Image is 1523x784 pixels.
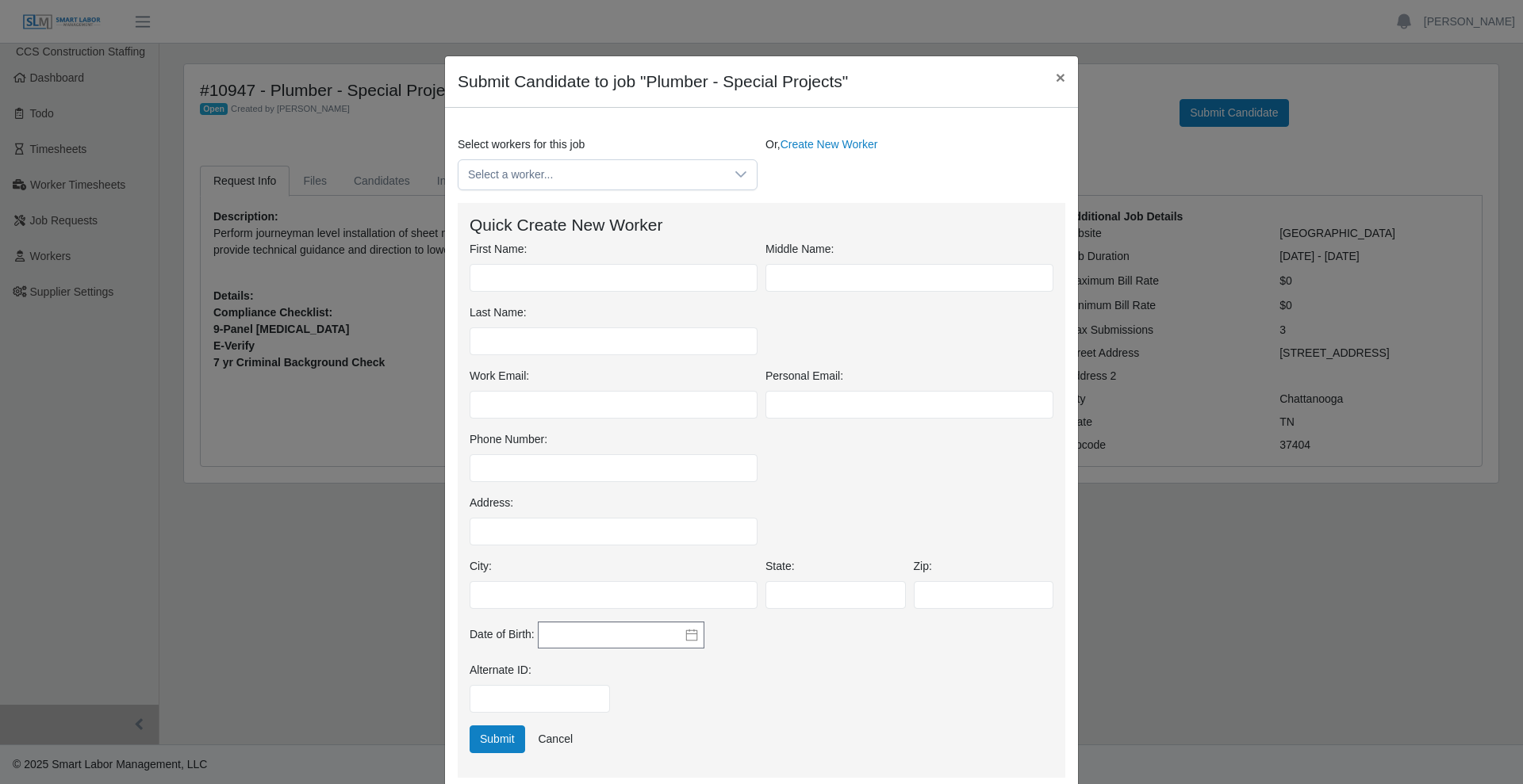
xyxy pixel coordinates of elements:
label: State: [765,558,795,575]
label: Date of Birth: [470,626,535,643]
label: Phone Number: [470,431,547,448]
a: Create New Worker [781,138,878,151]
a: Cancel [527,725,583,753]
label: Last Name: [470,304,527,321]
button: Submit [470,725,525,753]
span: Select a worker... [458,160,725,189]
h4: Quick Create New Worker [470,215,1053,235]
span: × [1056,68,1065,86]
label: Alternate ID: [470,662,531,679]
label: Personal Email: [765,368,843,384]
label: Select workers for this job [458,136,585,153]
label: City: [470,558,492,575]
body: Rich Text Area. Press ALT-0 for help. [13,13,592,30]
div: Or, [761,136,1069,190]
label: Middle Name: [765,241,834,258]
h4: Submit Candidate to job "Plumber - Special Projects" [458,69,848,94]
label: Zip: [914,558,932,575]
label: Address: [470,495,513,511]
label: First Name: [470,241,527,258]
label: Work Email: [470,368,529,384]
button: Close [1043,56,1078,98]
